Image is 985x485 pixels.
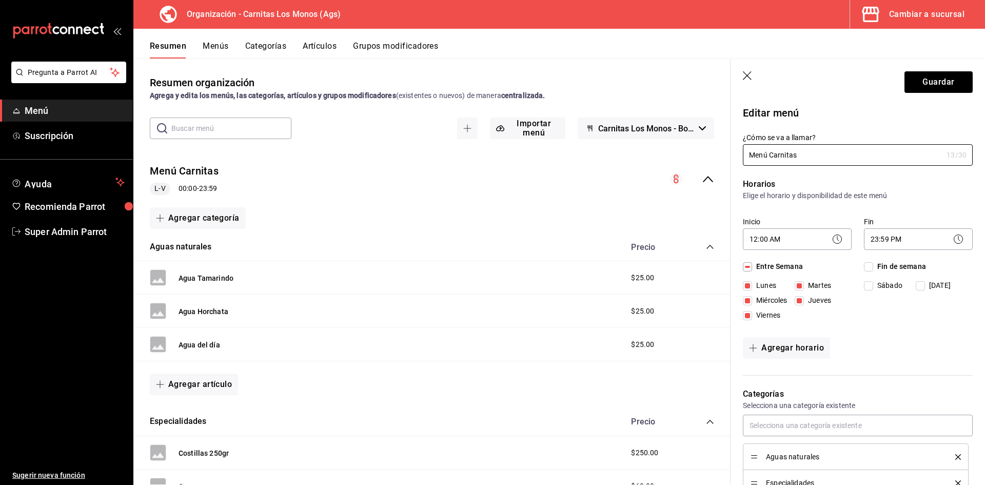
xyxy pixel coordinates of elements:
button: Agua Horchata [179,306,228,317]
span: Entre Semana [752,261,803,272]
button: Menús [203,41,228,59]
button: Importar menú [490,118,565,139]
button: Grupos modificadores [353,41,438,59]
button: Agua del día [179,340,220,350]
button: collapse-category-row [706,418,714,426]
span: Fin de semana [873,261,926,272]
span: Sábado [873,280,902,291]
span: L-V [150,183,169,194]
p: Selecciona una categoría existente [743,400,973,411]
span: Ayuda [25,176,111,188]
div: (existentes o nuevos) de manera [150,90,714,101]
button: open_drawer_menu [113,27,121,35]
h3: Organización - Carnitas Los Monos (Ags) [179,8,341,21]
button: Resumen [150,41,186,59]
button: Agregar artículo [150,374,238,395]
span: $25.00 [631,273,654,283]
p: Categorías [743,388,973,400]
button: collapse-category-row [706,243,714,251]
button: Agregar horario [743,337,830,359]
div: 12:00 AM [743,228,852,250]
input: Selecciona una categoría existente [743,415,973,436]
span: Pregunta a Parrot AI [28,67,110,78]
button: Artículos [303,41,337,59]
span: Menú [25,104,125,118]
div: Cambiar a sucursal [889,7,964,22]
a: Pregunta a Parrot AI [7,74,126,85]
p: Editar menú [743,105,973,121]
div: Precio [621,417,686,426]
div: 13 /30 [947,150,967,160]
button: Pregunta a Parrot AI [11,62,126,83]
div: collapse-menu-row [133,156,731,203]
div: 23:59 PM [864,228,973,250]
span: Suscripción [25,129,125,143]
button: Carnitas Los Monos - Borrador [578,118,714,139]
input: Buscar menú [171,118,291,139]
strong: Agrega y edita los menús, las categorías, artículos y grupos modificadores [150,91,396,100]
span: Aguas naturales [766,453,940,460]
button: Especialidades [150,416,206,428]
span: Miércoles [752,295,787,306]
p: Elige el horario y disponibilidad de este menú [743,190,973,201]
p: Horarios [743,178,973,190]
span: Carnitas Los Monos - Borrador [598,124,695,133]
button: Guardar [904,71,973,93]
label: Inicio [743,218,852,225]
span: $250.00 [631,448,658,458]
span: Martes [804,280,831,291]
span: Jueves [804,295,831,306]
span: [DATE] [925,280,951,291]
button: Menú Carnitas [150,164,219,179]
label: ¿Cómo se va a llamar? [743,134,973,141]
span: Lunes [752,280,776,291]
span: $25.00 [631,339,654,350]
strong: centralizada. [501,91,545,100]
span: Sugerir nueva función [12,470,125,481]
button: Aguas naturales [150,241,212,253]
div: Precio [621,242,686,252]
button: Agua Tamarindo [179,273,233,283]
button: Agregar categoría [150,207,246,229]
button: Categorías [245,41,287,59]
div: 00:00 - 23:59 [150,183,219,195]
div: navigation tabs [150,41,985,59]
label: Fin [864,218,973,225]
span: $25.00 [631,306,654,317]
button: Costillas 250gr [179,448,229,458]
span: Viernes [752,310,780,321]
span: Recomienda Parrot [25,200,125,214]
div: Resumen organización [150,75,255,90]
button: delete [948,454,961,460]
span: Super Admin Parrot [25,225,125,239]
